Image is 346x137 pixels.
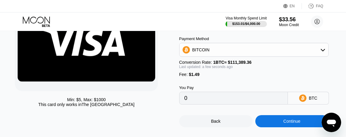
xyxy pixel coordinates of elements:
div: Moon Credit [279,23,299,27]
div: EN [290,4,295,8]
div: Visa Monthly Spend Limit$153.01/$4,000.00 [225,16,267,27]
div: Continue [255,115,329,127]
div: Fee : [179,72,329,77]
div: FAQ [302,3,323,9]
div: $33.56 [279,16,299,23]
iframe: Button to launch messaging window [322,113,341,132]
div: Back [211,119,220,124]
div: EN [283,3,302,9]
div: Last updated: a few seconds ago [179,65,329,69]
div: Visa Monthly Spend Limit [225,16,267,20]
div: You Pay [179,85,288,90]
div: FAQ [316,4,323,8]
div: $33.56Moon Credit [279,16,299,27]
div: Continue [283,119,300,124]
div: Conversion Rate: [179,60,329,65]
div: Min: $ 5 , Max: $ 1000 [67,97,106,102]
div: Back [179,115,253,127]
div: BTC [309,96,317,101]
span: 1 BTC ≈ $111,389.36 [213,60,252,65]
div: Payment Method [179,36,329,41]
div: BITCOIN [180,44,328,56]
div: This card only works in The [GEOGRAPHIC_DATA] [38,102,135,107]
div: BITCOIN [192,47,210,52]
span: $1.49 [189,72,199,77]
div: $153.01 / $4,000.00 [232,22,260,26]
